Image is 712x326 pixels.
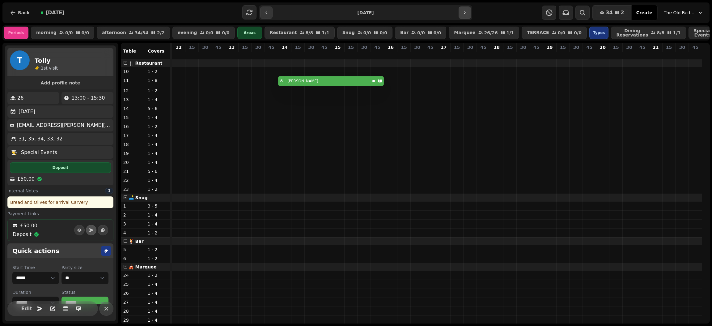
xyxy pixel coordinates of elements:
p: 5 - 6 [148,168,167,174]
p: 21 [123,168,143,174]
span: Covers [148,49,164,54]
div: 1 [105,188,113,194]
p: 29 [123,317,143,323]
p: 15 [666,44,672,50]
p: 15 [189,44,195,50]
p: 15 [123,114,143,121]
button: Back [5,5,35,20]
p: Special Events [694,28,711,37]
p: 0 [468,52,473,58]
p: Special Events [21,149,57,156]
p: 22 [123,177,143,183]
span: 1 [41,66,44,71]
p: 8 / 8 [306,31,313,35]
p: 1 - 4 [148,141,167,148]
p: 1 - 4 [148,114,167,121]
p: evening [178,30,197,35]
p: 0 [243,52,248,58]
span: Create [636,11,652,15]
p: 0 / 0 [82,31,89,35]
p: 1 - 8 [148,77,167,84]
p: 1 - 4 [148,308,167,314]
button: The Old Red Lion [660,7,707,18]
p: 1 - 2 [148,247,167,253]
p: 1 / 1 [673,31,681,35]
span: st [44,66,49,71]
p: 1 - 2 [148,123,167,130]
button: 342 [592,5,631,20]
p: 0 [574,52,578,58]
p: 28 [123,308,143,314]
p: 0 / 0 [379,31,387,35]
p: 8 / 8 [657,31,664,35]
button: Create [631,5,657,20]
p: 1 - 4 [148,177,167,183]
p: 0 / 0 [417,31,425,35]
div: Deposit [10,162,111,173]
p: 1 - 2 [148,68,167,75]
p: 1 - 4 [148,281,167,287]
div: Areas [237,27,262,39]
p: 20 [123,159,143,165]
p: 18 [494,44,499,50]
p: 0 [388,52,393,58]
p: 15 [335,44,341,50]
button: Edit [20,302,33,315]
p: 0 [600,52,605,58]
p: 30 [520,44,526,50]
p: 45 [639,44,645,50]
p: 17 [441,44,447,50]
p: 19 [547,44,553,50]
p: 45 [481,44,486,50]
p: 18 [123,141,143,148]
p: 27 [123,299,143,305]
p: 23 [123,186,143,192]
p: 30 [202,44,208,50]
p: 4 [123,230,143,236]
span: Edit [23,306,30,311]
p: 0 [507,52,512,58]
p: 0 [415,52,420,58]
span: Table [123,49,136,54]
p: 0 [481,52,486,58]
p: 26 [229,52,234,64]
span: 🍴 Restaurant [129,61,163,66]
p: 11 [123,77,143,84]
p: 45 [375,44,380,50]
button: morning0/00/0 [31,27,94,39]
p: 0 / 0 [434,31,441,35]
p: 17 [123,132,143,139]
p: 0 [269,52,274,58]
p: 0 [401,52,406,58]
p: 26 / 26 [484,31,498,35]
p: 1 / 1 [506,31,514,35]
span: T [17,57,22,64]
p: 1 - 4 [148,290,167,296]
p: 1 - 4 [148,221,167,227]
label: Start Time [12,264,59,271]
p: 30 [626,44,632,50]
p: 45 [269,44,274,50]
p: 1 - 4 [148,317,167,323]
button: TERRACE0/00/0 [522,27,587,39]
p: 31, 35, 34, 33, 32 [19,135,62,143]
p: 45 [321,44,327,50]
p: 1 - 2 [148,255,167,262]
p: 13:00 - 15:30 [71,94,105,102]
p: 15 [507,44,513,50]
p: 1 - 2 [148,230,167,236]
p: 19 [123,150,143,157]
p: 15 [242,44,248,50]
p: Snug [342,30,355,35]
label: Party size [61,264,108,271]
p: 20 [600,44,605,50]
p: 30 [361,44,367,50]
p: afternoon [102,30,126,35]
p: 15 [560,44,566,50]
p: 25 [123,281,143,287]
p: 21 [653,44,659,50]
span: [DATE] [46,10,65,15]
p: 8 [282,52,287,58]
p: 1 - 4 [148,299,167,305]
p: 0 / 0 [222,31,230,35]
